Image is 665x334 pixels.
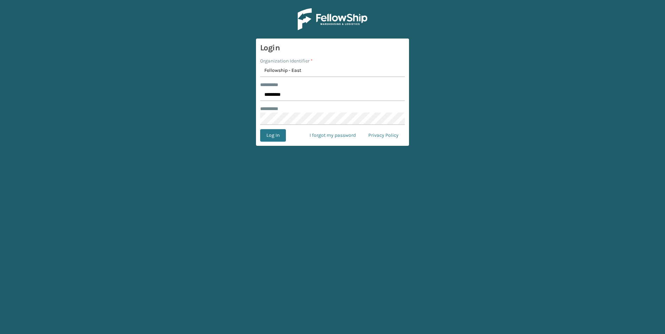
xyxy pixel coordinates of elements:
[260,43,405,53] h3: Login
[362,129,405,142] a: Privacy Policy
[260,129,286,142] button: Log In
[260,57,313,65] label: Organization Identifier
[303,129,362,142] a: I forgot my password
[298,8,367,30] img: Logo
